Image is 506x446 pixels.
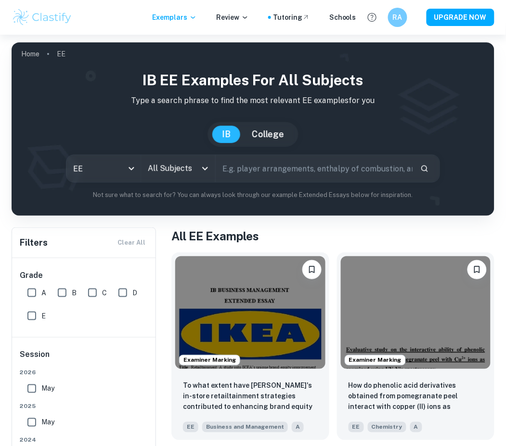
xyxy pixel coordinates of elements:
[41,417,54,428] span: May
[368,422,406,433] span: Chemistry
[12,42,494,216] img: profile cover
[302,260,322,279] button: Bookmark
[337,252,495,440] a: Examiner MarkingBookmarkHow do phenolic acid derivatives obtained from pomegranate peel interact ...
[12,8,73,27] img: Clastify logo
[20,368,149,377] span: 2026
[329,12,356,23] a: Schools
[41,311,46,321] span: E
[20,402,149,411] span: 2025
[57,49,65,59] p: EE
[242,126,294,143] button: College
[392,12,403,23] h6: RA
[292,422,304,433] span: A
[364,9,380,26] button: Help and Feedback
[180,356,240,365] span: Examiner Marking
[183,380,318,413] p: To what extent have IKEA's in-store retailtainment strategies contributed to enhancing brand equi...
[171,252,329,440] a: Examiner MarkingBookmarkTo what extent have IKEA's in-store retailtainment strategies contributed...
[21,47,39,61] a: Home
[20,436,149,445] span: 2024
[273,12,310,23] a: Tutoring
[212,126,240,143] button: IB
[467,260,487,279] button: Bookmark
[388,8,407,27] button: RA
[171,227,494,245] h1: All EE Examples
[183,422,198,433] span: EE
[66,155,141,182] div: EE
[20,236,48,249] h6: Filters
[216,12,249,23] p: Review
[132,288,137,298] span: D
[175,256,325,369] img: Business and Management EE example thumbnail: To what extent have IKEA's in-store reta
[19,69,487,91] h1: IB EE examples for all subjects
[152,12,197,23] p: Exemplars
[341,256,491,369] img: Chemistry EE example thumbnail: How do phenolic acid derivatives obtaine
[198,162,212,175] button: Open
[416,160,433,177] button: Search
[19,95,487,106] p: Type a search phrase to find the most relevant EE examples for you
[19,190,487,200] p: Not sure what to search for? You can always look through our example Extended Essays below for in...
[349,380,483,413] p: How do phenolic acid derivatives obtained from pomegranate peel interact with copper (II) ions as...
[20,270,149,281] h6: Grade
[349,422,364,433] span: EE
[41,288,46,298] span: A
[20,349,149,368] h6: Session
[202,422,288,433] span: Business and Management
[216,155,413,182] input: E.g. player arrangements, enthalpy of combustion, analysis of a big city...
[41,383,54,394] span: May
[102,288,107,298] span: C
[410,422,422,433] span: A
[72,288,77,298] span: B
[345,356,405,365] span: Examiner Marking
[427,9,494,26] button: UPGRADE NOW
